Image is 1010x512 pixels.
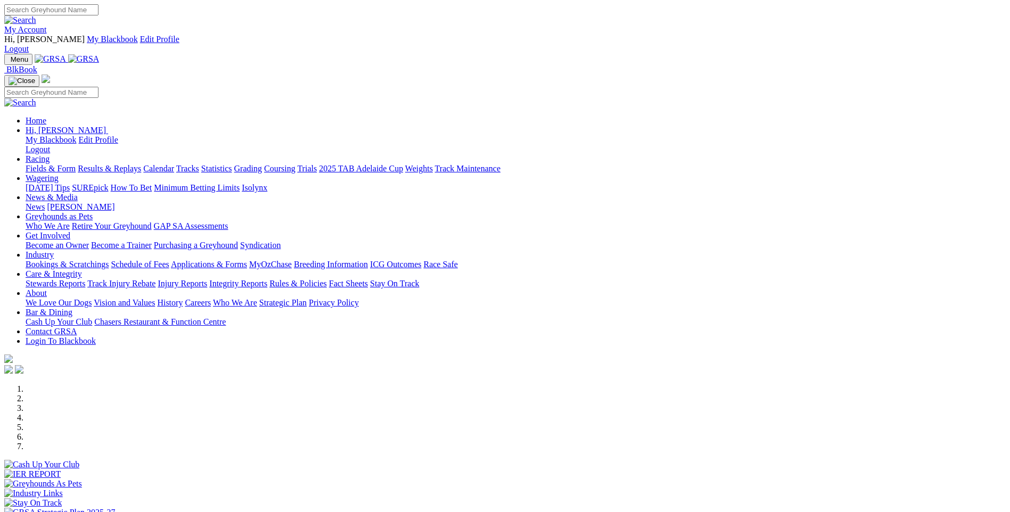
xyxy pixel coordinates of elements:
a: [PERSON_NAME] [47,202,114,211]
img: Close [9,77,35,85]
a: Wagering [26,174,59,183]
a: My Blackbook [26,135,77,144]
a: Racing [26,154,50,163]
a: Syndication [240,241,281,250]
a: Schedule of Fees [111,260,169,269]
a: Statistics [201,164,232,173]
a: Track Injury Rebate [87,279,155,288]
a: Weights [405,164,433,173]
a: Rules & Policies [269,279,327,288]
a: Industry [26,250,54,259]
a: Get Involved [26,231,70,240]
img: Search [4,98,36,108]
img: Industry Links [4,489,63,498]
a: My Blackbook [87,35,138,44]
a: Isolynx [242,183,267,192]
a: Calendar [143,164,174,173]
div: About [26,298,1006,308]
a: SUREpick [72,183,108,192]
a: [DATE] Tips [26,183,70,192]
a: Injury Reports [158,279,207,288]
img: Search [4,15,36,25]
a: Track Maintenance [435,164,500,173]
a: My Account [4,25,47,34]
img: facebook.svg [4,365,13,374]
a: Coursing [264,164,295,173]
div: Bar & Dining [26,317,1006,327]
a: Login To Blackbook [26,336,96,345]
div: Greyhounds as Pets [26,221,1006,231]
a: Edit Profile [79,135,118,144]
a: Vision and Values [94,298,155,307]
a: BlkBook [4,65,37,74]
span: Hi, [PERSON_NAME] [26,126,106,135]
div: Industry [26,260,1006,269]
img: logo-grsa-white.png [42,75,50,83]
a: Logout [4,44,29,53]
img: logo-grsa-white.png [4,354,13,363]
a: We Love Our Dogs [26,298,92,307]
a: Home [26,116,46,125]
a: History [157,298,183,307]
a: Edit Profile [140,35,179,44]
a: Logout [26,145,50,154]
a: ICG Outcomes [370,260,421,269]
div: News & Media [26,202,1006,212]
a: Hi, [PERSON_NAME] [26,126,108,135]
a: MyOzChase [249,260,292,269]
a: Stay On Track [370,279,419,288]
a: About [26,288,47,298]
a: 2025 TAB Adelaide Cup [319,164,403,173]
div: Wagering [26,183,1006,193]
a: Bookings & Scratchings [26,260,109,269]
img: GRSA [35,54,66,64]
div: Get Involved [26,241,1006,250]
img: IER REPORT [4,469,61,479]
a: Tracks [176,164,199,173]
a: Careers [185,298,211,307]
a: Contact GRSA [26,327,77,336]
a: Applications & Forms [171,260,247,269]
a: Become an Owner [26,241,89,250]
a: Grading [234,164,262,173]
a: Trials [297,164,317,173]
a: Become a Trainer [91,241,152,250]
div: My Account [4,35,1006,54]
a: Chasers Restaurant & Function Centre [94,317,226,326]
a: Integrity Reports [209,279,267,288]
a: Who We Are [26,221,70,230]
a: Fields & Form [26,164,76,173]
img: twitter.svg [15,365,23,374]
a: GAP SA Assessments [154,221,228,230]
div: Hi, [PERSON_NAME] [26,135,1006,154]
img: Stay On Track [4,498,62,508]
a: Stewards Reports [26,279,85,288]
a: Cash Up Your Club [26,317,92,326]
a: Fact Sheets [329,279,368,288]
a: Bar & Dining [26,308,72,317]
input: Search [4,4,98,15]
a: Minimum Betting Limits [154,183,240,192]
a: Retire Your Greyhound [72,221,152,230]
a: How To Bet [111,183,152,192]
div: Care & Integrity [26,279,1006,288]
a: Privacy Policy [309,298,359,307]
a: Greyhounds as Pets [26,212,93,221]
a: Strategic Plan [259,298,307,307]
img: GRSA [68,54,100,64]
input: Search [4,87,98,98]
a: News & Media [26,193,78,202]
a: Results & Replays [78,164,141,173]
span: Menu [11,55,28,63]
button: Toggle navigation [4,75,39,87]
a: Who We Are [213,298,257,307]
img: Greyhounds As Pets [4,479,82,489]
div: Racing [26,164,1006,174]
button: Toggle navigation [4,54,32,65]
a: News [26,202,45,211]
span: Hi, [PERSON_NAME] [4,35,85,44]
a: Race Safe [423,260,457,269]
a: Purchasing a Greyhound [154,241,238,250]
a: Care & Integrity [26,269,82,278]
span: BlkBook [6,65,37,74]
